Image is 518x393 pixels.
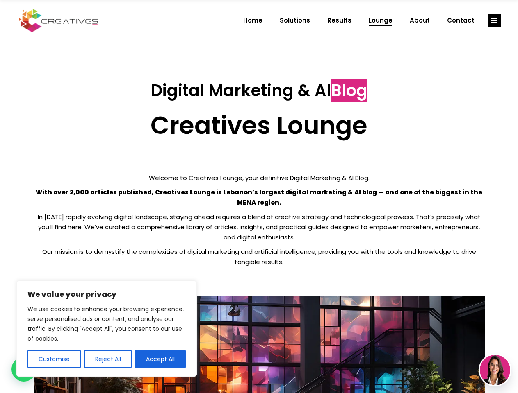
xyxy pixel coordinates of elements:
[369,10,392,31] span: Lounge
[410,10,430,31] span: About
[331,79,367,102] span: Blog
[327,10,351,31] span: Results
[84,350,132,368] button: Reject All
[27,304,186,343] p: We use cookies to enhance your browsing experience, serve personalised ads or content, and analys...
[401,10,438,31] a: About
[34,246,485,267] p: Our mission is to demystify the complexities of digital marketing and artificial intelligence, pr...
[447,10,475,31] span: Contact
[17,8,100,33] img: Creatives
[319,10,360,31] a: Results
[280,10,310,31] span: Solutions
[27,350,81,368] button: Customise
[11,357,36,382] div: WhatsApp contact
[488,14,501,27] a: link
[16,281,197,377] div: We value your privacy
[34,111,485,140] h2: Creatives Lounge
[480,355,510,385] img: agent
[36,188,482,207] strong: With over 2,000 articles published, Creatives Lounge is Lebanon’s largest digital marketing & AI ...
[271,10,319,31] a: Solutions
[27,289,186,299] p: We value your privacy
[438,10,483,31] a: Contact
[235,10,271,31] a: Home
[243,10,262,31] span: Home
[135,350,186,368] button: Accept All
[34,212,485,242] p: In [DATE] rapidly evolving digital landscape, staying ahead requires a blend of creative strategy...
[34,173,485,183] p: Welcome to Creatives Lounge, your definitive Digital Marketing & AI Blog.
[360,10,401,31] a: Lounge
[34,81,485,100] h3: Digital Marketing & AI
